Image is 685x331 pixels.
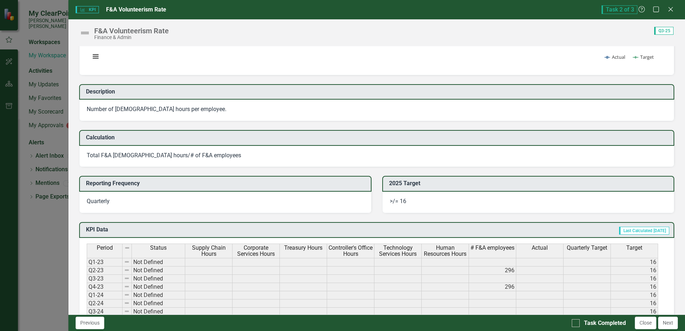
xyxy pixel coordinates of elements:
button: Next [658,317,678,329]
span: KPI [76,6,99,13]
td: Not Defined [132,283,185,291]
span: Status [150,245,167,251]
span: Task 2 of 3 [602,5,637,14]
td: 16 [611,291,658,299]
td: 16 [611,275,658,283]
td: Q2-23 [87,267,123,275]
td: Not Defined [132,291,185,299]
span: Actual [532,245,548,251]
p: Total F&A [DEMOGRAPHIC_DATA] hours/# of F&A employees [87,152,667,160]
span: >/= 16 [390,198,406,205]
span: # F&A employees [470,245,514,251]
img: Not Defined [79,27,91,39]
span: Treasury Hours [284,245,322,251]
span: Controller's Office Hours [329,245,373,257]
td: 16 [611,283,658,291]
td: 16 [611,308,658,316]
td: 296 [469,283,516,291]
td: 296 [469,267,516,275]
span: Last Calculated [DATE] [619,227,669,235]
img: 8DAGhfEEPCf229AAAAAElFTkSuQmCC [124,284,130,289]
td: Not Defined [132,275,185,283]
h3: Reporting Frequency [86,180,367,187]
img: 8DAGhfEEPCf229AAAAAElFTkSuQmCC [124,300,130,306]
td: Not Defined [132,267,185,275]
img: 8DAGhfEEPCf229AAAAAElFTkSuQmCC [124,259,130,265]
td: Not Defined [132,258,185,267]
td: Not Defined [132,299,185,308]
span: F&A Volunteerism Rate [106,6,166,13]
button: Previous [76,317,104,329]
td: Q3-24 [87,308,123,316]
span: Quarterly Target [567,245,607,251]
td: Not Defined [132,308,185,316]
td: Q3-23 [87,275,123,283]
td: Q2-24 [87,299,123,308]
p: Number of [DEMOGRAPHIC_DATA] hours per employee. [87,105,667,114]
h3: KPI Data [86,226,263,233]
img: 8DAGhfEEPCf229AAAAAElFTkSuQmCC [124,275,130,281]
td: Q1-24 [87,291,123,299]
h3: Calculation [86,134,670,141]
div: Task Completed [584,319,626,327]
div: Quarterly [79,192,371,213]
span: Corporate Services Hours [234,245,278,257]
span: Target [626,245,642,251]
div: Finance & Admin [94,35,169,40]
button: Show Target [633,54,654,60]
button: Show Actual [605,54,625,60]
td: 16 [611,267,658,275]
img: 8DAGhfEEPCf229AAAAAElFTkSuQmCC [124,267,130,273]
span: Human Resources Hours [423,245,467,257]
img: 8DAGhfEEPCf229AAAAAElFTkSuQmCC [124,292,130,298]
button: View chart menu, Chart [91,52,101,62]
span: Technology Services Hours [376,245,420,257]
button: Close [635,317,656,329]
h3: Description [86,88,670,95]
td: 16 [611,258,658,267]
div: F&A Volunteerism Rate [94,27,169,35]
span: Period [97,245,113,251]
td: Q1-23 [87,258,123,267]
h3: 2025 Target [389,180,670,187]
span: Q3-25 [654,27,674,35]
span: Supply Chain Hours [187,245,231,257]
img: 8DAGhfEEPCf229AAAAAElFTkSuQmCC [124,245,130,251]
td: 16 [611,299,658,308]
img: 8DAGhfEEPCf229AAAAAElFTkSuQmCC [124,308,130,314]
td: Q4-23 [87,283,123,291]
